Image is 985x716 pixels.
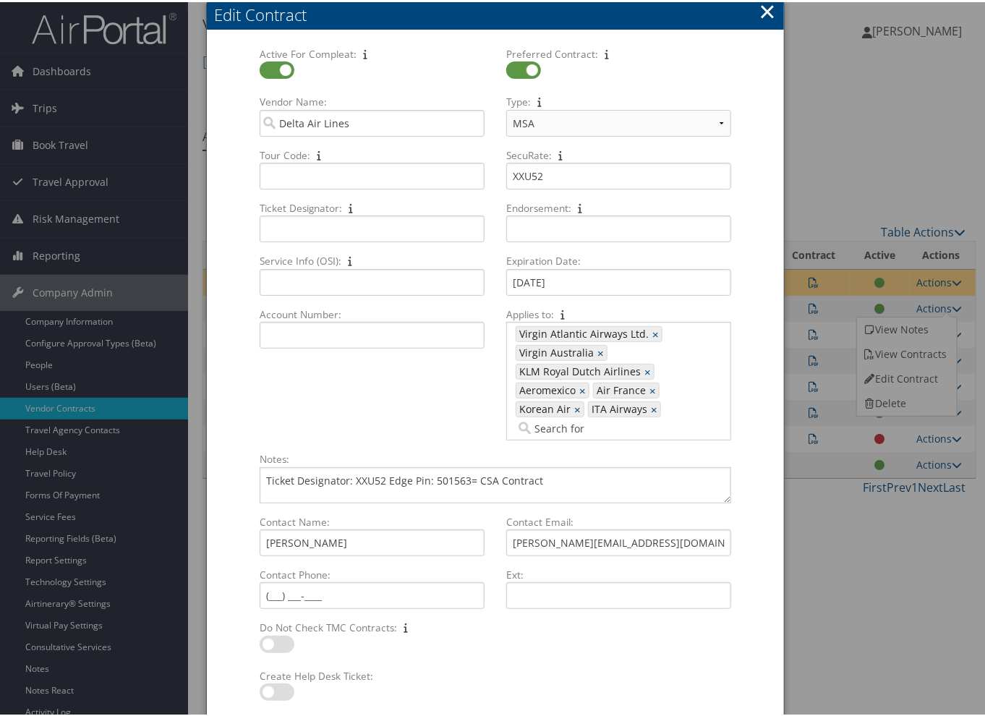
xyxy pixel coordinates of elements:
span: Virgin Australia [516,344,594,358]
span: Korean Air [516,400,571,414]
label: Create Help Desk Ticket: [254,667,490,681]
a: × [574,400,584,414]
input: Applies to: Virgin Atlantic Airways Ltd.×Virgin Australia×KLM Royal Dutch Airlines×Aeromexico×Air... [516,419,597,433]
span: KLM Royal Dutch Airlines [516,362,641,377]
label: Endorsement: [500,199,737,213]
input: Tour Code: [260,161,485,187]
span: Aeromexico [516,381,576,396]
label: Contact Email: [500,513,737,527]
input: Ext: [506,580,731,607]
label: SecuRate: [500,146,737,161]
label: Applies to: [500,305,737,320]
label: Notes: [254,450,737,464]
input: Vendor Name: [260,108,485,135]
label: Contact Phone: [254,566,490,580]
label: Contact Name: [254,513,490,527]
label: Service Info (OSI): [254,252,490,266]
label: Vendor Name: [254,93,490,107]
input: Service Info (OSI): [260,267,485,294]
input: Expiration Date: [506,267,731,294]
span: Air France [594,381,646,396]
a: × [644,362,654,377]
input: Endorsement: [506,213,731,240]
label: Active For Compleat: [254,45,490,59]
input: Contact Name: [260,527,485,554]
select: Type: [506,108,731,135]
span: ITA Airways [589,400,647,414]
a: × [597,344,607,358]
input: Contact Phone: [260,580,485,607]
label: Account Number: [254,305,490,320]
a: × [579,381,589,396]
a: × [651,400,660,414]
textarea: Notes: [260,465,731,501]
a: × [652,325,662,339]
label: Ext: [500,566,737,580]
label: Do Not Check TMC Contracts: [254,618,490,633]
label: Expiration Date: [500,252,737,266]
label: Preferred Contract: [500,45,737,59]
label: Tour Code: [254,146,490,161]
label: Ticket Designator: [254,199,490,213]
input: Account Number: [260,320,485,346]
div: Edit Contract [214,1,784,24]
span: Virgin Atlantic Airways Ltd. [516,325,649,339]
input: SecuRate: [506,161,731,187]
input: Ticket Designator: [260,213,485,240]
label: Type: [500,93,737,107]
input: Contact Email: [506,527,731,554]
a: × [649,381,659,396]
